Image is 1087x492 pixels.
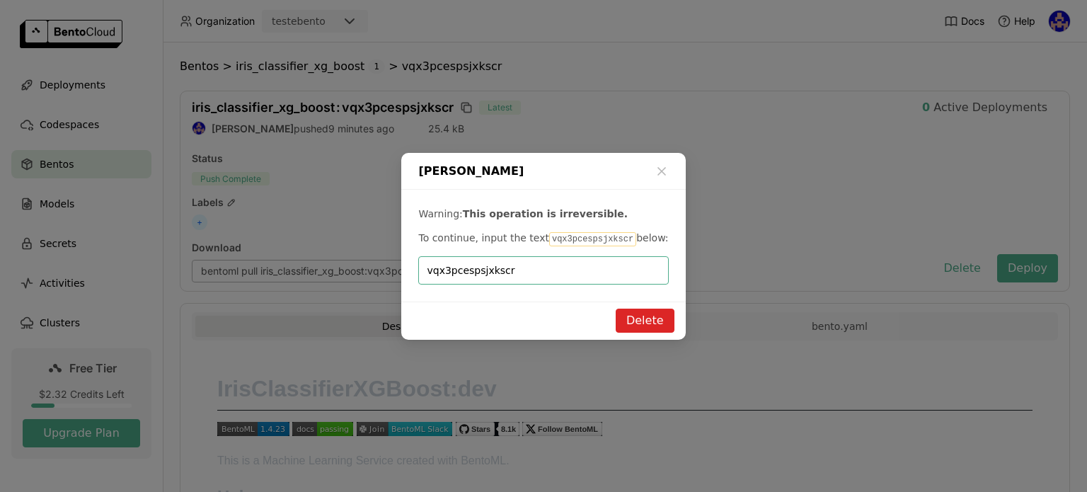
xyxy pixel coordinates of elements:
[418,208,462,219] span: Warning:
[463,208,628,219] b: This operation is irreversible.
[401,153,685,340] div: dialog
[616,309,674,333] button: Delete
[401,153,685,190] div: [PERSON_NAME]
[636,232,668,244] span: below:
[549,232,636,246] code: vqx3pcespsjxkscr
[418,232,548,244] span: To continue, input the text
